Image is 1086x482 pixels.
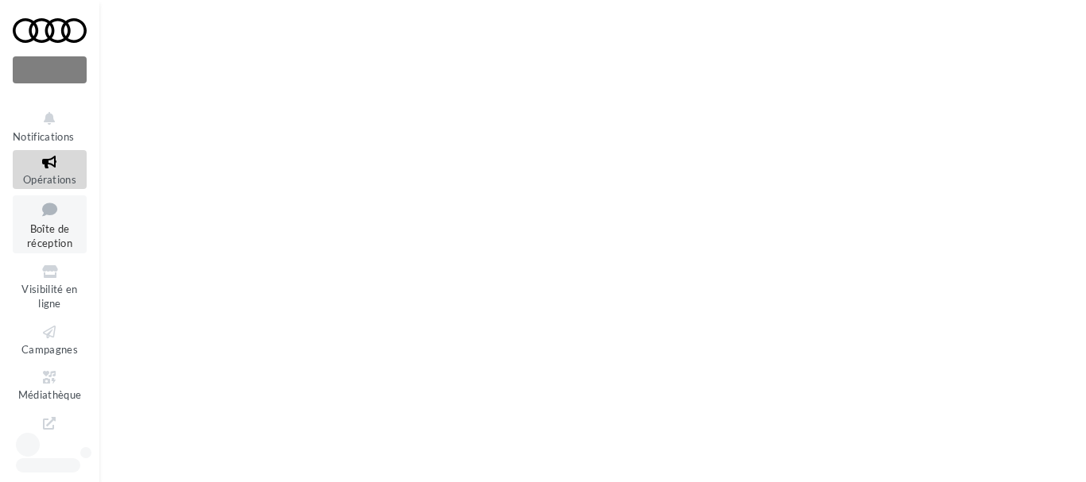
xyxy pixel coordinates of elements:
span: Boîte de réception [27,222,72,250]
a: Boîte de réception [13,195,87,253]
span: Campagnes [21,343,78,356]
a: Médiathèque [13,365,87,404]
span: Opérations [23,173,76,186]
a: PLV et print personnalisable [13,411,87,480]
span: Médiathèque [18,388,82,401]
span: Visibilité en ligne [21,283,77,310]
a: Opérations [13,150,87,189]
div: Nouvelle campagne [13,56,87,83]
a: Visibilité en ligne [13,260,87,314]
a: Campagnes [13,320,87,359]
span: Notifications [13,130,74,143]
